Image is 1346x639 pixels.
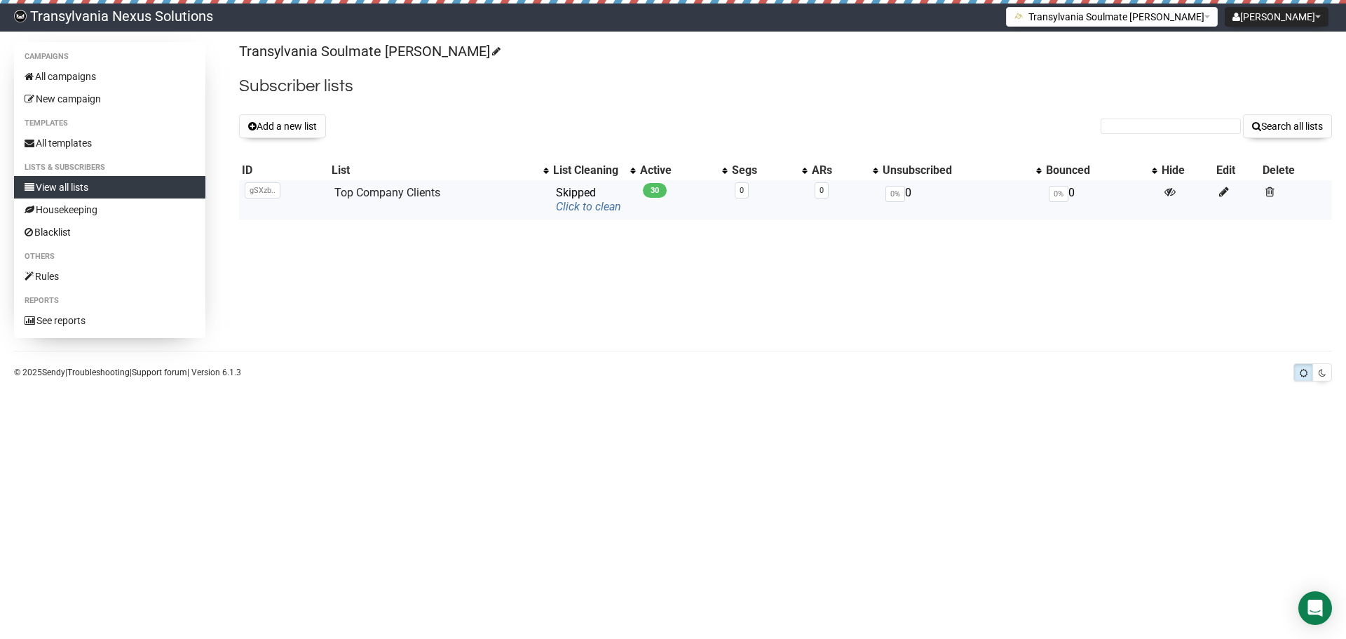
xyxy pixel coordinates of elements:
[14,309,205,332] a: See reports
[556,200,621,213] a: Click to clean
[14,199,205,221] a: Housekeeping
[1162,163,1211,177] div: Hide
[1043,161,1159,180] th: Bounced: No sort applied, activate to apply an ascending sort
[14,10,27,22] img: 586cc6b7d8bc403f0c61b981d947c989
[729,161,809,180] th: Segs: No sort applied, activate to apply an ascending sort
[732,163,795,177] div: Segs
[553,163,623,177] div: List Cleaning
[242,163,325,177] div: ID
[1159,161,1214,180] th: Hide: No sort applied, sorting is disabled
[1260,161,1332,180] th: Delete: No sort applied, sorting is disabled
[14,65,205,88] a: All campaigns
[809,161,880,180] th: ARs: No sort applied, activate to apply an ascending sort
[880,161,1043,180] th: Unsubscribed: No sort applied, activate to apply an ascending sort
[1006,7,1218,27] button: Transylvania Soulmate [PERSON_NAME]
[329,161,551,180] th: List: No sort applied, activate to apply an ascending sort
[332,163,537,177] div: List
[14,265,205,288] a: Rules
[67,368,130,377] a: Troubleshooting
[245,182,280,199] span: gSXzb..
[883,163,1029,177] div: Unsubscribed
[1049,186,1068,202] span: 0%
[14,48,205,65] li: Campaigns
[820,186,824,195] a: 0
[14,248,205,265] li: Others
[14,132,205,154] a: All templates
[880,180,1043,220] td: 0
[1214,161,1260,180] th: Edit: No sort applied, sorting is disabled
[14,365,241,380] p: © 2025 | | | Version 6.1.3
[637,161,729,180] th: Active: No sort applied, activate to apply an ascending sort
[132,368,187,377] a: Support forum
[239,74,1332,99] h2: Subscriber lists
[14,221,205,243] a: Blacklist
[643,183,667,198] span: 30
[1243,114,1332,138] button: Search all lists
[14,115,205,132] li: Templates
[239,161,328,180] th: ID: No sort applied, sorting is disabled
[885,186,905,202] span: 0%
[640,163,715,177] div: Active
[556,186,621,213] span: Skipped
[14,292,205,309] li: Reports
[1263,163,1329,177] div: Delete
[14,88,205,110] a: New campaign
[1298,591,1332,625] div: Open Intercom Messenger
[550,161,637,180] th: List Cleaning: No sort applied, activate to apply an ascending sort
[740,186,744,195] a: 0
[334,186,440,199] a: Top Company Clients
[239,43,498,60] a: Transylvania Soulmate [PERSON_NAME]
[1043,180,1159,220] td: 0
[1046,163,1145,177] div: Bounced
[239,114,326,138] button: Add a new list
[1216,163,1257,177] div: Edit
[1225,7,1328,27] button: [PERSON_NAME]
[1014,11,1025,22] img: 1.png
[14,176,205,199] a: View all lists
[812,163,866,177] div: ARs
[14,159,205,176] li: Lists & subscribers
[42,368,65,377] a: Sendy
